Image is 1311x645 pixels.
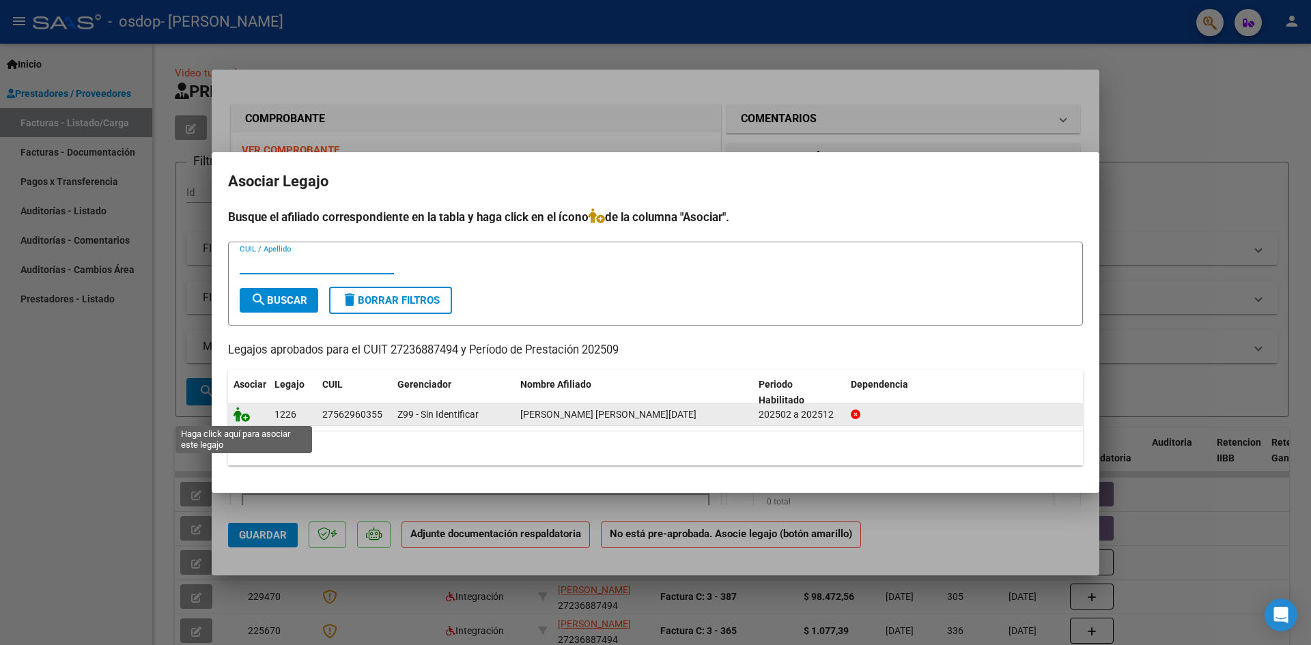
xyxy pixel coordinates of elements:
[274,379,305,390] span: Legajo
[234,379,266,390] span: Asociar
[520,379,591,390] span: Nombre Afiliado
[520,409,696,420] span: DARDAS NAHIARA LUCIA
[329,287,452,314] button: Borrar Filtros
[251,291,267,308] mat-icon: search
[228,431,1083,465] div: 1 registros
[317,370,392,415] datatable-header-cell: CUIL
[228,208,1083,226] h4: Busque el afiliado correspondiente en la tabla y haga click en el ícono de la columna "Asociar".
[228,169,1083,195] h2: Asociar Legajo
[845,370,1084,415] datatable-header-cell: Dependencia
[753,370,845,415] datatable-header-cell: Periodo Habilitado
[759,407,840,422] div: 202502 a 202512
[341,294,440,306] span: Borrar Filtros
[322,379,343,390] span: CUIL
[759,379,804,405] span: Periodo Habilitado
[341,291,358,308] mat-icon: delete
[1265,599,1297,631] div: Open Intercom Messenger
[515,370,753,415] datatable-header-cell: Nombre Afiliado
[392,370,515,415] datatable-header-cell: Gerenciador
[397,379,451,390] span: Gerenciador
[322,407,382,422] div: 27562960355
[851,379,908,390] span: Dependencia
[397,409,479,420] span: Z99 - Sin Identificar
[251,294,307,306] span: Buscar
[269,370,317,415] datatable-header-cell: Legajo
[274,409,296,420] span: 1226
[228,370,269,415] datatable-header-cell: Asociar
[240,288,318,313] button: Buscar
[228,342,1083,359] p: Legajos aprobados para el CUIT 27236887494 y Período de Prestación 202509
